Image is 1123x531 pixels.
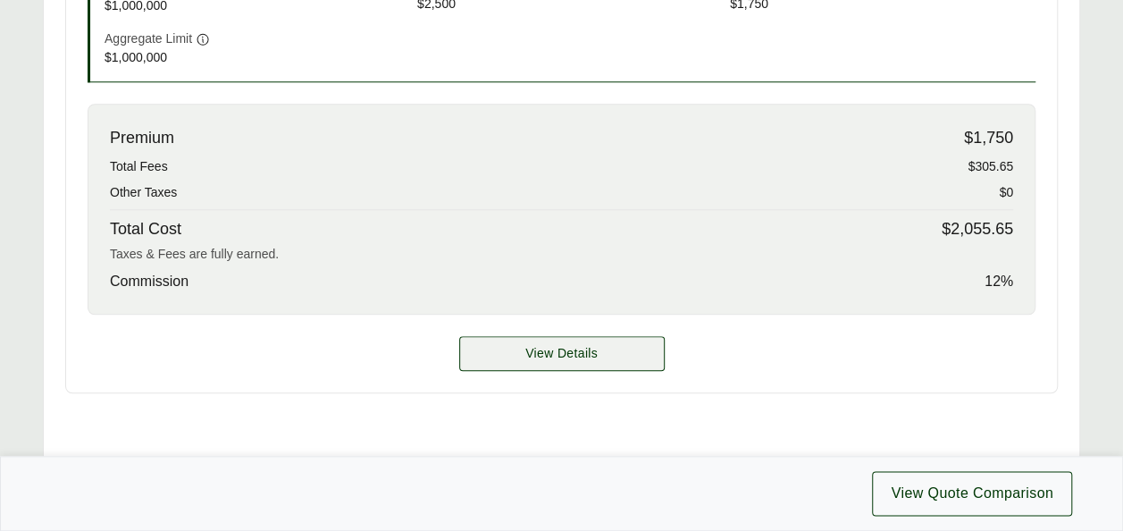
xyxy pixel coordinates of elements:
span: View Details [525,344,598,363]
button: View Details [459,336,665,371]
span: Total Fees [110,157,168,176]
span: $1,750 [964,126,1013,150]
span: $1,000,000 [105,48,410,67]
span: View Quote Comparison [891,483,1053,504]
span: Aggregate Limit [105,29,192,48]
span: Total Cost [110,217,181,241]
span: Premium [110,126,174,150]
span: $0 [999,183,1013,202]
button: View Quote Comparison [872,471,1072,516]
a: Verus details [459,336,665,371]
span: Commission [110,271,189,292]
span: $2,055.65 [942,217,1013,241]
span: Other Taxes [110,183,177,202]
span: $305.65 [968,157,1013,176]
span: 12 % [985,271,1013,292]
div: Taxes & Fees are fully earned. [110,245,1013,264]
